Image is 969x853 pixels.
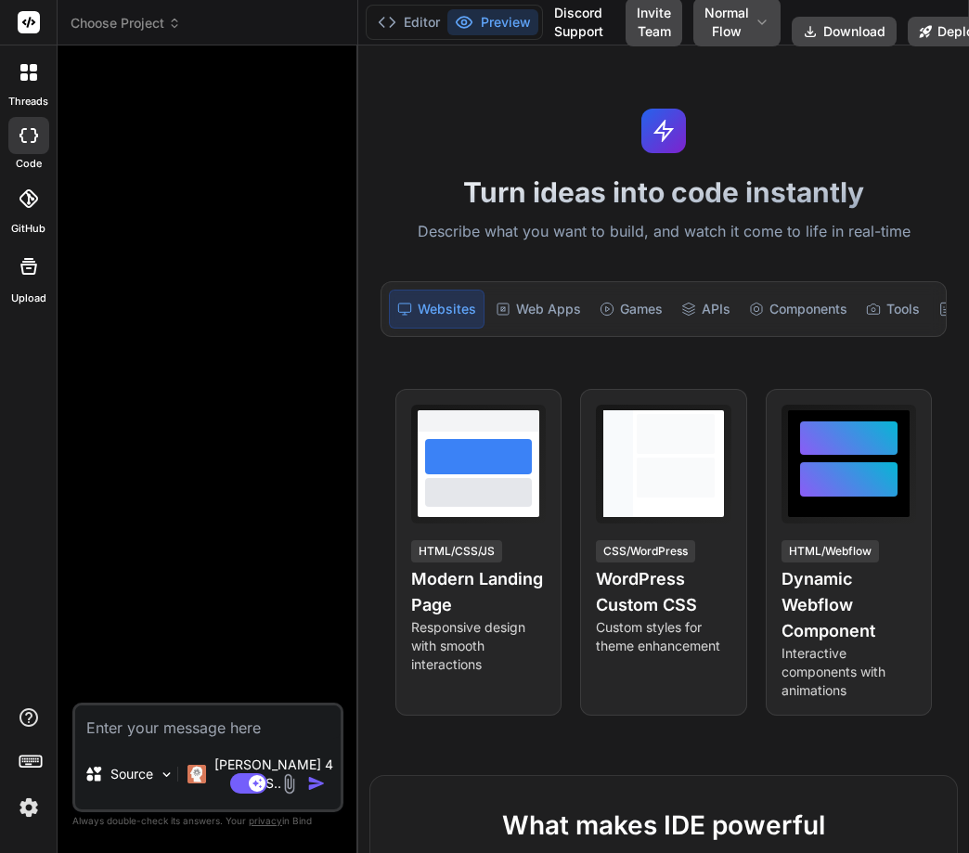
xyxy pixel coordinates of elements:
div: Components [742,290,855,329]
label: GitHub [11,221,45,237]
p: Describe what you want to build, and watch it come to life in real-time [369,220,958,244]
h1: Turn ideas into code instantly [369,175,958,209]
span: Choose Project [71,14,181,32]
div: APIs [674,290,738,329]
div: Websites [389,290,484,329]
p: Custom styles for theme enhancement [596,618,730,655]
p: Interactive components with animations [782,644,916,700]
span: Normal Flow [704,4,749,41]
div: HTML/CSS/JS [411,540,502,562]
button: Preview [447,9,538,35]
h2: What makes IDE powerful [400,806,927,845]
label: Upload [11,291,46,306]
div: Tools [859,290,927,329]
button: Editor [370,9,447,35]
h4: Modern Landing Page [411,566,546,618]
img: attachment [278,773,300,795]
button: Download [792,17,897,46]
div: Web Apps [488,290,588,329]
p: [PERSON_NAME] 4 S.. [213,756,333,793]
p: Source [110,765,153,783]
img: icon [307,774,326,793]
img: settings [13,792,45,823]
p: Always double-check its answers. Your in Bind [72,812,343,830]
h4: WordPress Custom CSS [596,566,730,618]
span: privacy [249,815,282,826]
img: Claude 4 Sonnet [187,765,206,783]
div: Games [592,290,670,329]
h4: Dynamic Webflow Component [782,566,916,644]
img: Pick Models [159,767,174,782]
label: threads [8,94,48,110]
div: HTML/Webflow [782,540,879,562]
p: Responsive design with smooth interactions [411,618,546,674]
div: CSS/WordPress [596,540,695,562]
label: code [16,156,42,172]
